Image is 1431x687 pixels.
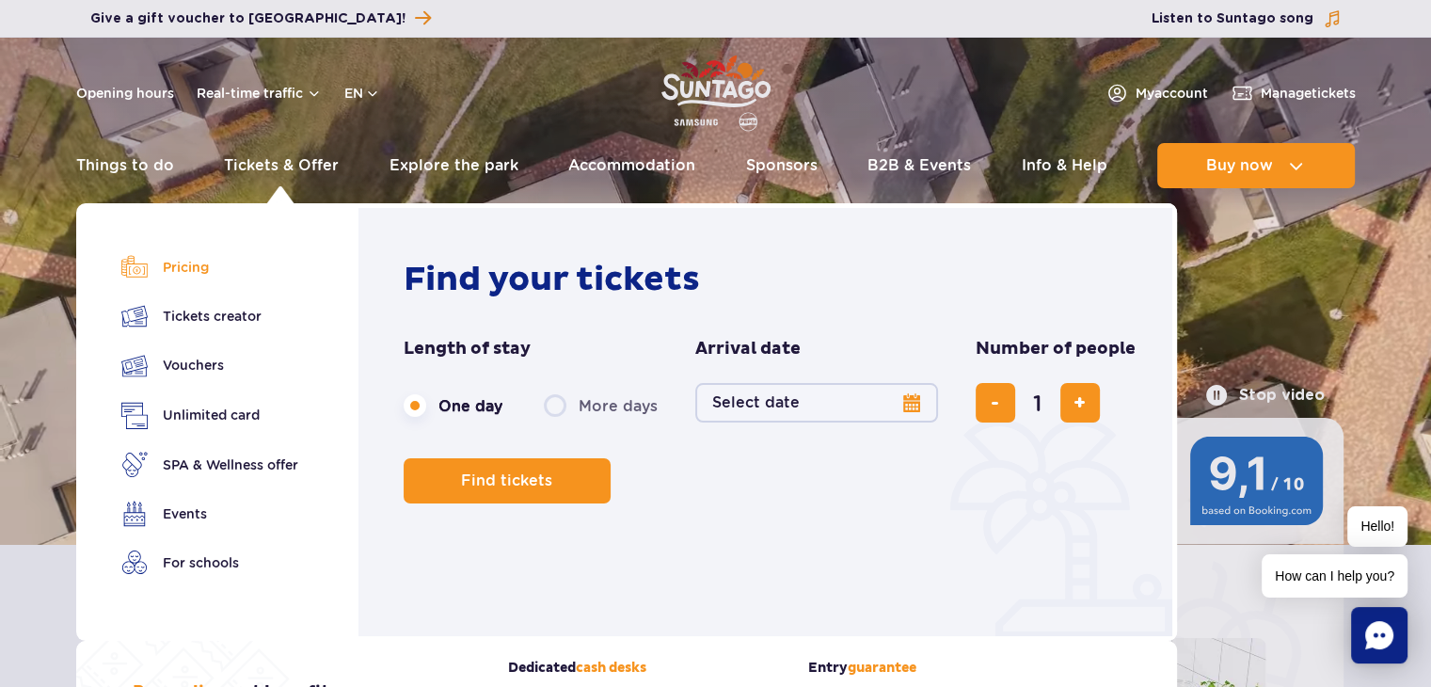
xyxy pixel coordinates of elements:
span: My account [1136,84,1208,103]
span: How can I help you? [1262,554,1407,598]
span: guarantee [848,660,916,676]
span: Find tickets [461,472,552,489]
label: One day [404,386,502,425]
a: Tickets creator [121,303,298,329]
label: More days [544,386,658,425]
button: Select date [695,383,938,423]
a: Pricing [121,254,298,280]
a: Info & Help [1022,143,1107,188]
a: Tickets & Offer [224,143,339,188]
button: Buy now [1157,143,1355,188]
div: Chat [1351,607,1407,663]
a: Opening hours [76,84,174,103]
a: Managetickets [1231,82,1356,104]
span: Length of stay [404,338,531,360]
input: number of tickets [1015,380,1060,425]
strong: Entry [808,660,1121,676]
a: Vouchers [121,352,298,379]
a: Events [121,501,298,527]
span: Hello! [1347,506,1407,547]
span: Manage tickets [1261,84,1356,103]
span: Arrival date [695,338,801,360]
h2: Find your tickets [404,259,1137,300]
form: Planning your visit to Park of Poland [404,338,1137,503]
a: For schools [121,550,298,576]
span: cash desks [576,660,646,676]
a: SPA & Wellness offer [121,452,298,478]
a: Sponsors [746,143,818,188]
a: Explore the park [390,143,518,188]
a: Things to do [76,143,174,188]
a: Accommodation [568,143,695,188]
strong: Dedicated [508,660,780,676]
button: en [344,84,380,103]
a: B2B & Events [867,143,971,188]
a: Myaccount [1105,82,1208,104]
a: Unlimited card [121,402,298,429]
button: Real-time traffic [197,86,322,101]
button: remove ticket [976,383,1015,423]
span: Number of people [976,338,1136,360]
button: Find tickets [404,458,611,503]
button: add ticket [1060,383,1100,423]
span: Buy now [1206,157,1273,174]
